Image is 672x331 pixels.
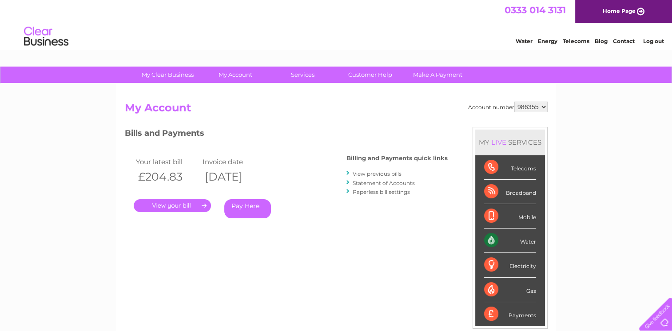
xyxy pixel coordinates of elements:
[134,199,211,212] a: .
[484,253,536,277] div: Electricity
[199,67,272,83] a: My Account
[484,278,536,302] div: Gas
[24,23,69,50] img: logo.png
[538,38,557,44] a: Energy
[125,127,448,142] h3: Bills and Payments
[334,67,407,83] a: Customer Help
[484,229,536,253] div: Water
[127,5,546,43] div: Clear Business is a trading name of Verastar Limited (registered in [GEOGRAPHIC_DATA] No. 3667643...
[353,189,410,195] a: Paperless bill settings
[643,38,664,44] a: Log out
[595,38,608,44] a: Blog
[266,67,339,83] a: Services
[134,156,200,168] td: Your latest bill
[613,38,635,44] a: Contact
[125,102,548,118] h2: My Account
[484,155,536,180] div: Telecoms
[468,102,548,112] div: Account number
[224,199,271,218] a: Pay Here
[134,168,200,186] th: £204.83
[489,138,508,146] div: LIVE
[353,170,402,177] a: View previous bills
[353,180,415,186] a: Statement of Accounts
[200,156,267,168] td: Invoice date
[401,67,474,83] a: Make A Payment
[131,67,204,83] a: My Clear Business
[505,4,566,16] a: 0333 014 3131
[484,204,536,229] div: Mobile
[346,155,448,162] h4: Billing and Payments quick links
[484,180,536,204] div: Broadband
[200,168,267,186] th: [DATE]
[484,302,536,326] div: Payments
[563,38,589,44] a: Telecoms
[516,38,533,44] a: Water
[475,130,545,155] div: MY SERVICES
